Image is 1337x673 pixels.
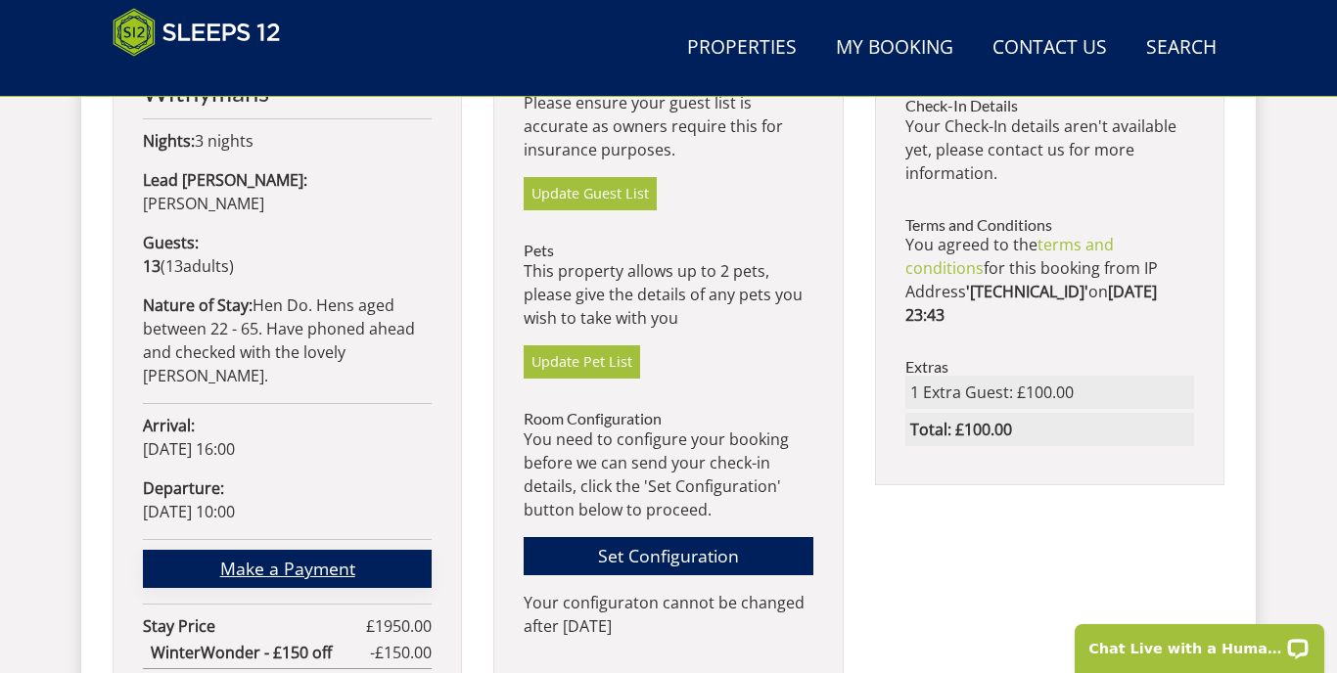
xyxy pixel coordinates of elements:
[143,169,307,191] strong: Lead [PERSON_NAME]:
[143,550,432,588] a: Make a Payment
[143,130,195,152] strong: Nights:
[143,294,253,316] strong: Nature of Stay:
[905,281,1157,326] strong: [DATE] 23:43
[524,345,640,379] a: Update Pet List
[905,216,1194,234] h3: Terms and Conditions
[524,410,812,427] h3: Room Configuration
[910,419,1012,440] strong: Total: £100.00
[905,114,1194,185] p: Your Check-In details aren't available yet, please contact us for more information.
[679,26,805,70] a: Properties
[905,233,1194,327] p: You agreed to the for this booking from IP Address on
[366,614,432,638] span: £
[524,91,812,161] p: Please ensure your guest list is accurate as owners require this for insurance purposes.
[143,255,161,277] strong: 13
[524,242,812,259] h3: Pets
[151,641,370,664] strong: WinterWonder - £150 off
[143,477,224,499] strong: Departure:
[143,414,432,461] p: [DATE] 16:00
[985,26,1115,70] a: Contact Us
[143,476,432,523] p: [DATE] 10:00
[524,537,812,575] a: Set Configuration
[828,26,961,70] a: My Booking
[103,68,308,85] iframe: Customer reviews powered by Trustpilot
[143,232,199,253] strong: Guests:
[375,615,432,637] span: 1950.00
[905,358,1194,376] h3: Extras
[905,234,1114,279] a: terms and conditions
[143,293,432,387] p: Hen Do. Hens aged between 22 - 65. Have phoned ahead and checked with the lovely [PERSON_NAME].
[524,177,657,210] a: Update Guest List
[524,259,812,330] p: This property allows up to 2 pets, please give the details of any pets you wish to take with you
[384,642,432,663] span: 150.00
[966,281,1088,302] strong: '[TECHNICAL_ID]'
[143,129,432,153] p: 3 nights
[221,255,229,277] span: s
[165,255,229,277] span: adult
[143,255,234,277] span: ( )
[1138,26,1224,70] a: Search
[524,591,812,638] p: Your configuraton cannot be changed after [DATE]
[524,427,812,521] p: You need to configure your booking before we can send your check-in details, click the 'Set Confi...
[905,97,1194,114] h3: Check-In Details
[143,193,264,214] span: [PERSON_NAME]
[143,78,432,106] h2: Withymans
[370,641,432,664] span: -£
[143,415,195,436] strong: Arrival:
[905,376,1194,409] li: 1 Extra Guest: £100.00
[113,8,281,57] img: Sleeps 12
[1062,611,1337,673] iframe: LiveChat chat widget
[165,255,183,277] span: 13
[143,614,366,638] strong: Stay Price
